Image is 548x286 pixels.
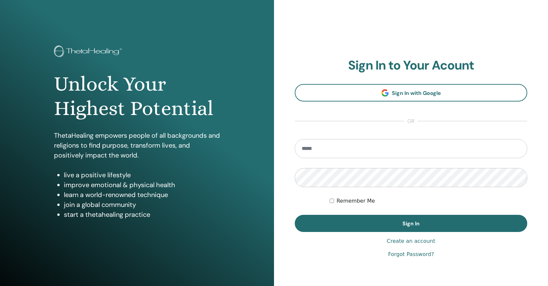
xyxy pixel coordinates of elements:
[64,210,220,219] li: start a thetahealing practice
[295,58,527,73] h2: Sign In to Your Acount
[54,130,220,160] p: ThetaHealing empowers people of all backgrounds and religions to find purpose, transform lives, a...
[402,220,420,227] span: Sign In
[392,90,441,97] span: Sign In with Google
[295,84,527,101] a: Sign In with Google
[388,250,434,258] a: Forgot Password?
[64,170,220,180] li: live a positive lifestyle
[337,197,375,205] label: Remember Me
[54,72,220,121] h1: Unlock Your Highest Potential
[404,117,418,125] span: or
[64,200,220,210] li: join a global community
[295,215,527,232] button: Sign In
[64,190,220,200] li: learn a world-renowned technique
[387,237,435,245] a: Create an account
[330,197,527,205] div: Keep me authenticated indefinitely or until I manually logout
[64,180,220,190] li: improve emotional & physical health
